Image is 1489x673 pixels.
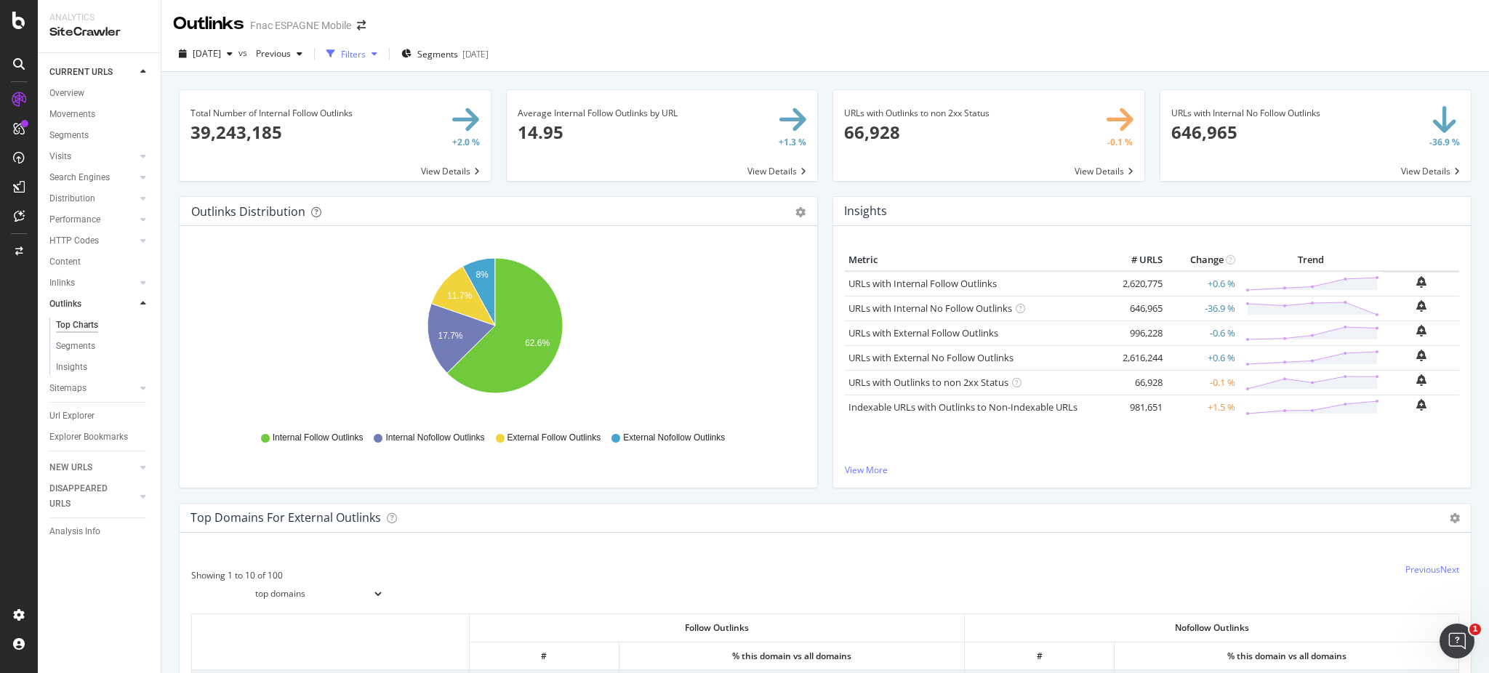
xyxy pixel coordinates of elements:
a: View More [845,464,1459,476]
div: bell-plus [1416,374,1426,386]
a: Sitemaps [49,381,136,396]
div: Url Explorer [49,408,95,424]
a: NEW URLS [49,460,136,475]
th: % this domain vs all domains [1115,642,1458,669]
span: Internal Nofollow Outlinks [385,432,484,444]
th: Metric [845,249,1108,271]
div: Analytics [49,12,149,24]
text: 17.7% [438,331,463,342]
th: Nofollow Outlinks [965,614,1458,641]
h4: Top Domains for External Outlinks [190,508,381,528]
a: Indexable URLs with Outlinks to Non-Indexable URLs [848,400,1077,414]
a: Top Charts [56,318,150,333]
div: HTTP Codes [49,233,99,249]
iframe: Intercom live chat [1440,624,1474,658]
div: Filters [341,48,366,60]
i: Options [1450,513,1460,523]
th: Follow Outlinks [470,614,966,641]
td: -0.6 % [1166,321,1239,345]
a: Performance [49,212,136,227]
div: Insights [56,360,87,375]
a: Visits [49,149,136,164]
span: Segments [417,48,458,60]
span: Internal Follow Outlinks [273,432,364,444]
a: Segments [49,128,150,143]
span: 2025 Oct. 1st [193,47,221,60]
a: Overview [49,86,150,101]
span: 1 [1469,624,1481,635]
text: 11.7% [447,291,472,301]
div: Explorer Bookmarks [49,430,128,445]
div: Segments [56,339,95,354]
td: +0.6 % [1166,345,1239,370]
div: Content [49,254,81,270]
div: Outlinks [49,297,81,312]
td: 66,928 [1108,370,1166,395]
td: -0.1 % [1166,370,1239,395]
div: arrow-right-arrow-left [357,20,366,31]
button: Filters [321,42,383,65]
th: Trend [1239,249,1383,271]
span: External Follow Outlinks [507,432,601,444]
a: Url Explorer [49,408,150,424]
div: Search Engines [49,170,110,185]
div: Outlinks [173,12,244,36]
div: Analysis Info [49,524,100,539]
button: [DATE] [173,42,238,65]
div: [DATE] [462,48,489,60]
a: Segments [56,339,150,354]
div: Showing 1 to 10 of 100 [191,563,283,581]
div: Top Charts [56,318,98,333]
div: bell-plus [1416,325,1426,336]
div: SiteCrawler [49,24,149,41]
a: DISAPPEARED URLS [49,481,136,512]
a: Search Engines [49,170,136,185]
a: URLs with Internal No Follow Outlinks [848,302,1012,315]
a: URLs with External Follow Outlinks [848,326,998,339]
td: -36.9 % [1166,296,1239,321]
div: Performance [49,212,100,227]
div: bell-plus [1416,399,1426,411]
div: Visits [49,149,71,164]
th: # [965,642,1115,669]
button: Previous [250,42,308,65]
div: bell-plus [1416,350,1426,361]
a: Movements [49,107,150,122]
a: URLs with Outlinks to non 2xx Status [848,376,1008,389]
td: +1.5 % [1166,395,1239,419]
div: Outlinks Distribution [191,204,305,219]
a: Content [49,254,150,270]
a: Insights [56,360,150,375]
div: NEW URLS [49,460,92,475]
div: DISAPPEARED URLS [49,481,123,512]
th: # URLS [1108,249,1166,271]
a: Next [1440,563,1459,576]
a: Explorer Bookmarks [49,430,150,445]
button: Segments[DATE] [396,42,494,65]
a: URLs with External No Follow Outlinks [848,351,1014,364]
div: Inlinks [49,275,75,291]
div: Segments [49,128,89,143]
div: Movements [49,107,95,122]
a: HTTP Codes [49,233,136,249]
td: 996,228 [1108,321,1166,345]
th: # [470,642,619,669]
span: External Nofollow Outlinks [623,432,725,444]
svg: A chart. [191,249,798,418]
a: Previous [1405,563,1440,576]
div: Sitemaps [49,381,87,396]
div: CURRENT URLS [49,65,113,80]
th: % this domain vs all domains [619,642,966,669]
text: 8% [475,270,489,280]
a: URLs with Internal Follow Outlinks [848,277,997,290]
td: 646,965 [1108,296,1166,321]
div: bell-plus [1416,276,1426,288]
a: Distribution [49,191,136,206]
td: 2,616,244 [1108,345,1166,370]
h4: Insights [844,201,887,221]
div: Distribution [49,191,95,206]
th: Change [1166,249,1239,271]
span: vs [238,47,250,59]
a: Inlinks [49,275,136,291]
